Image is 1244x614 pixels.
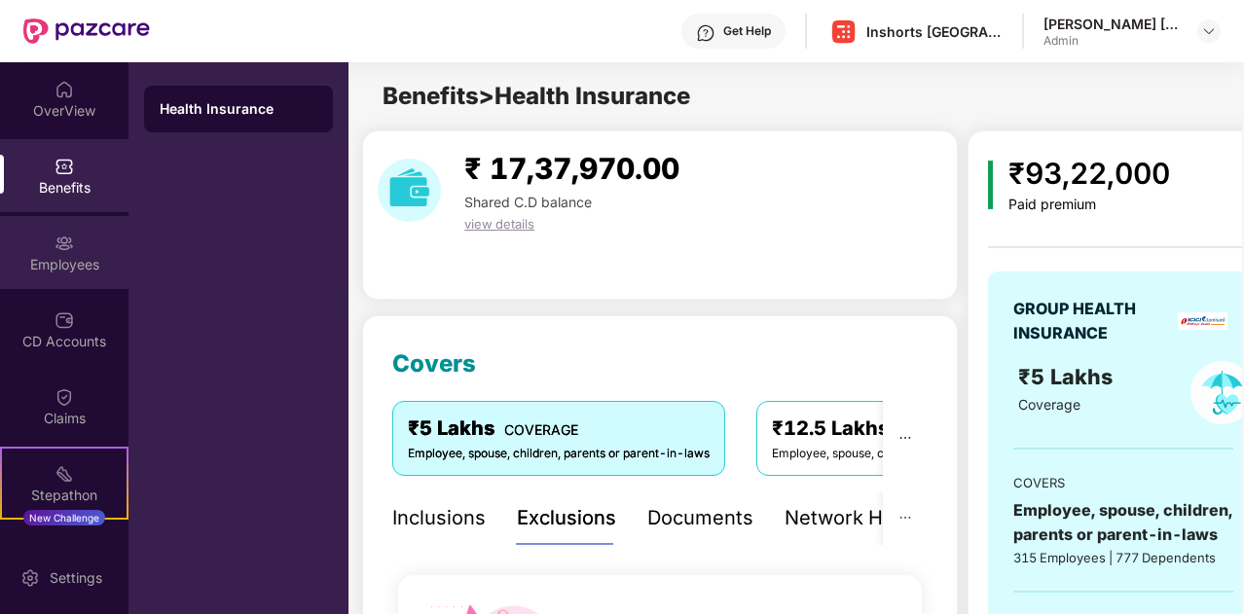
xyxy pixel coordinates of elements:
[504,421,578,438] span: COVERAGE
[44,568,108,588] div: Settings
[723,23,771,39] div: Get Help
[785,503,955,533] div: Network Hospitals
[696,23,715,43] img: svg+xml;base64,PHN2ZyBpZD0iSGVscC0zMngzMiIgeG1sbnM9Imh0dHA6Ly93d3cudzMub3JnLzIwMDAvc3ZnIiB3aWR0aD...
[1013,498,1233,547] div: Employee, spouse, children, parents or parent-in-laws
[1008,151,1170,197] div: ₹93,22,000
[55,464,74,484] img: svg+xml;base64,PHN2ZyB4bWxucz0iaHR0cDovL3d3dy53My5vcmcvMjAwMC9zdmciIHdpZHRoPSIyMSIgaGVpZ2h0PSIyMC...
[55,310,74,330] img: svg+xml;base64,PHN2ZyBpZD0iQ0RfQWNjb3VudHMiIGRhdGEtbmFtZT0iQ0QgQWNjb3VudHMiIHhtbG5zPSJodHRwOi8vd3...
[772,414,1074,444] div: ₹12.5 Lakhs
[883,401,928,475] button: ellipsis
[988,161,993,209] img: icon
[464,216,534,232] span: view details
[23,18,150,44] img: New Pazcare Logo
[464,194,592,210] span: Shared C.D balance
[55,157,74,176] img: svg+xml;base64,PHN2ZyBpZD0iQmVuZWZpdHMiIHhtbG5zPSJodHRwOi8vd3d3LnczLm9yZy8yMDAwL3N2ZyIgd2lkdGg9Ij...
[2,486,127,505] div: Stepathon
[55,387,74,407] img: svg+xml;base64,PHN2ZyBpZD0iQ2xhaW0iIHhtbG5zPSJodHRwOi8vd3d3LnczLm9yZy8yMDAwL3N2ZyIgd2lkdGg9IjIwIi...
[898,431,912,445] span: ellipsis
[829,18,858,46] img: Inshorts%20Logo.png
[1043,33,1180,49] div: Admin
[1018,364,1118,389] span: ₹5 Lakhs
[1201,23,1217,39] img: svg+xml;base64,PHN2ZyBpZD0iRHJvcGRvd24tMzJ4MzIiIHhtbG5zPSJodHRwOi8vd3d3LnczLm9yZy8yMDAwL3N2ZyIgd2...
[647,503,753,533] div: Documents
[378,159,441,222] img: download
[20,568,40,588] img: svg+xml;base64,PHN2ZyBpZD0iU2V0dGluZy0yMHgyMCIgeG1sbnM9Imh0dHA6Ly93d3cudzMub3JnLzIwMDAvc3ZnIiB3aW...
[898,511,912,524] span: ellipsis
[383,82,690,110] span: Benefits > Health Insurance
[1013,473,1233,492] div: COVERS
[517,503,616,533] div: Exclusions
[160,99,317,119] div: Health Insurance
[883,491,928,545] button: ellipsis
[772,445,1074,463] div: Employee, spouse, children, parents or parent-in-laws
[1043,15,1180,33] div: [PERSON_NAME] [PERSON_NAME]
[408,414,710,444] div: ₹5 Lakhs
[866,22,1003,41] div: Inshorts [GEOGRAPHIC_DATA] Advertising And Services Private Limited
[55,80,74,99] img: svg+xml;base64,PHN2ZyBpZD0iSG9tZSIgeG1sbnM9Imh0dHA6Ly93d3cudzMub3JnLzIwMDAvc3ZnIiB3aWR0aD0iMjAiIG...
[1013,297,1171,345] div: GROUP HEALTH INSURANCE
[464,151,679,186] span: ₹ 17,37,970.00
[1013,548,1233,567] div: 315 Employees | 777 Dependents
[23,510,105,525] div: New Challenge
[408,445,710,463] div: Employee, spouse, children, parents or parent-in-laws
[1018,396,1080,413] span: Coverage
[1178,312,1227,330] img: insurerLogo
[1008,197,1170,213] div: Paid premium
[392,503,486,533] div: Inclusions
[55,234,74,253] img: svg+xml;base64,PHN2ZyBpZD0iRW1wbG95ZWVzIiB4bWxucz0iaHR0cDovL3d3dy53My5vcmcvMjAwMC9zdmciIHdpZHRoPS...
[392,349,476,378] span: Covers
